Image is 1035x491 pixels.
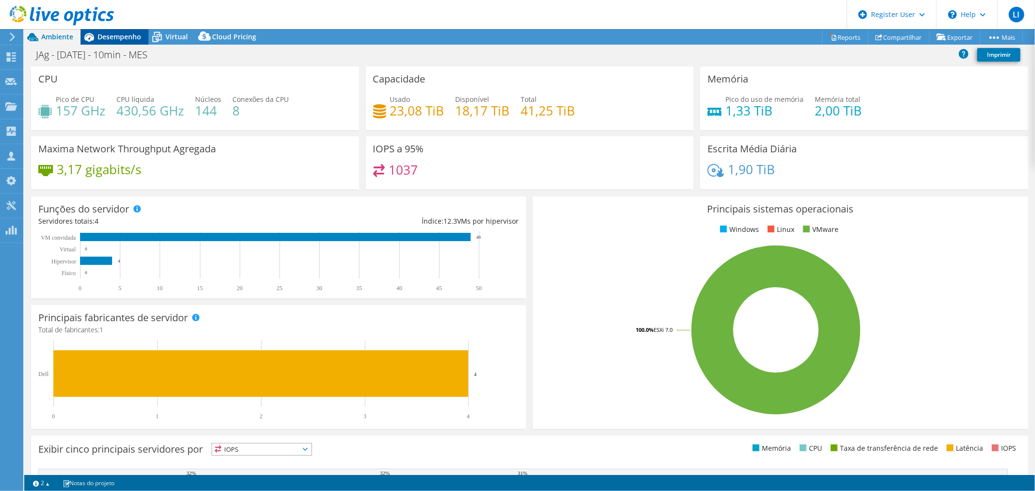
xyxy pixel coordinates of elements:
span: 12.3 [444,216,457,226]
a: Exportar [929,30,980,45]
li: IOPS [989,443,1016,454]
a: Reports [822,30,869,45]
h4: 144 [195,105,221,116]
li: Windows [718,224,759,235]
h3: Capacidade [373,74,426,84]
text: 0 [52,413,55,420]
text: 45 [436,285,442,292]
span: Ambiente [41,32,73,41]
span: Desempenho [98,32,141,41]
li: Linux [765,224,794,235]
text: 35 [356,285,362,292]
text: VM convidada [41,234,76,241]
h4: 157 GHz [56,105,105,116]
h4: 41,25 TiB [521,105,575,116]
svg: \n [948,10,957,19]
a: Compartilhar [868,30,930,45]
tspan: Físico [62,270,76,277]
h1: JAg - [DATE] - 10min - MES [32,49,163,60]
li: Latência [944,443,983,454]
a: Notas do projeto [56,477,121,489]
a: 2 [26,477,56,489]
text: 49 [476,235,481,240]
a: Mais [980,30,1023,45]
h4: 8 [232,105,289,116]
h3: Memória [707,74,748,84]
span: Conexões da CPU [232,95,289,104]
text: 4 [467,413,470,420]
text: 5 [118,285,121,292]
text: 3 [363,413,366,420]
h4: 1037 [389,164,418,175]
h4: 1,90 TiB [728,164,775,175]
span: 4 [95,216,99,226]
tspan: ESXi 7.0 [654,326,673,333]
span: Cloud Pricing [212,32,256,41]
span: Pico de CPU [56,95,94,104]
span: IOPS [212,443,312,455]
span: Núcleos [195,95,221,104]
tspan: 100.0% [636,326,654,333]
text: Hipervisor [51,258,76,265]
text: 15 [197,285,203,292]
span: Memória total [815,95,860,104]
h3: Principais fabricantes de servidor [38,312,188,323]
h3: Maxima Network Throughput Agregada [38,144,216,154]
div: Índice: VMs por hipervisor [279,216,519,227]
li: Taxa de transferência de rede [828,443,938,454]
text: 40 [396,285,402,292]
span: Pico do uso de memória [725,95,804,104]
li: Memória [750,443,791,454]
text: 1 [156,413,159,420]
h3: Funções do servidor [38,204,129,214]
text: 31% [518,470,527,476]
text: 2 [260,413,263,420]
text: 0 [85,246,87,251]
h3: CPU [38,74,58,84]
li: VMware [801,224,838,235]
span: Total [521,95,537,104]
span: 1 [99,325,103,334]
span: Disponível [456,95,490,104]
text: 20 [237,285,243,292]
div: Servidores totais: [38,216,279,227]
text: Virtual [60,246,76,253]
h4: 1,33 TiB [725,105,804,116]
text: 10 [157,285,163,292]
span: CPU líquida [116,95,154,104]
h3: Principais sistemas operacionais [540,204,1020,214]
h3: IOPS a 95% [373,144,424,154]
text: 0 [79,285,82,292]
text: Dell [38,371,49,377]
span: Virtual [165,32,188,41]
h4: 2,00 TiB [815,105,862,116]
h3: Escrita Média Diária [707,144,797,154]
span: Usado [390,95,411,104]
li: CPU [797,443,822,454]
text: 50 [476,285,482,292]
h4: 430,56 GHz [116,105,184,116]
h4: 3,17 gigabits/s [57,164,141,175]
h4: 23,08 TiB [390,105,444,116]
span: LI [1009,7,1024,22]
text: 30 [316,285,322,292]
text: 25 [277,285,282,292]
h4: 18,17 TiB [456,105,510,116]
h4: Total de fabricantes: [38,325,519,335]
text: 4 [474,371,477,377]
text: 32% [380,470,390,476]
text: 0 [85,270,87,275]
text: 4 [118,259,120,263]
a: Imprimir [977,48,1020,62]
text: 32% [186,470,196,476]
